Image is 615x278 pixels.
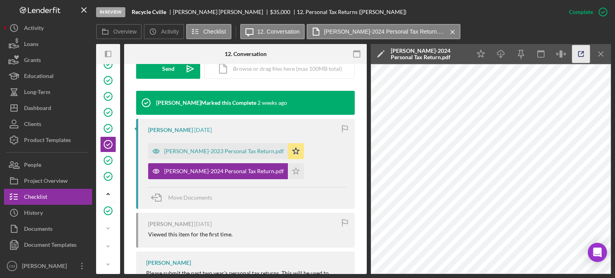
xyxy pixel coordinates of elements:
button: Grants [4,52,92,68]
b: Recycle Cville [132,9,166,15]
div: [PERSON_NAME]-2024 Personal Tax Return.pdf [391,48,467,60]
div: Clients [24,116,41,134]
span: Move Documents [168,194,212,201]
div: [PERSON_NAME] [20,258,72,276]
div: [PERSON_NAME]-2023 Personal Tax Return.pdf [164,148,284,154]
button: CM[PERSON_NAME] [4,258,92,274]
div: History [24,205,43,223]
label: [PERSON_NAME]-2024 Personal Tax Return.pdf [324,28,444,35]
span: $35,000 [270,8,290,15]
time: 2025-09-01 23:22 [194,127,212,133]
div: [PERSON_NAME] [146,260,191,266]
button: Loans [4,36,92,52]
div: 12. Conversation [225,51,267,57]
button: Move Documents [148,188,220,208]
div: [PERSON_NAME] [148,221,193,227]
div: Checklist [24,189,47,207]
text: CM [9,264,15,268]
time: 2025-09-03 17:53 [257,100,287,106]
button: [PERSON_NAME]-2024 Personal Tax Return.pdf [148,163,304,179]
div: People [24,157,41,175]
button: Document Templates [4,237,92,253]
div: [PERSON_NAME] [PERSON_NAME] [173,9,270,15]
div: Open Intercom Messenger [588,243,607,262]
button: 12. Conversation [240,24,305,39]
div: Product Templates [24,132,71,150]
button: Educational [4,68,92,84]
div: [PERSON_NAME]-2024 Personal Tax Return.pdf [164,168,284,174]
button: [PERSON_NAME]-2024 Personal Tax Return.pdf [307,24,460,39]
button: Clients [4,116,92,132]
div: Educational [24,68,54,86]
time: 2025-08-24 23:49 [194,221,212,227]
button: Product Templates [4,132,92,148]
button: People [4,157,92,173]
button: Documents [4,221,92,237]
button: Activity [144,24,184,39]
label: Overview [113,28,137,35]
button: Project Overview [4,173,92,189]
button: [PERSON_NAME]-2023 Personal Tax Return.pdf [148,143,304,159]
div: Loans [24,36,38,54]
div: [PERSON_NAME] [148,127,193,133]
label: Checklist [203,28,226,35]
button: History [4,205,92,221]
button: Dashboard [4,100,92,116]
div: Complete [569,4,593,20]
div: Documents [24,221,52,239]
div: 12. Personal Tax Returns ([PERSON_NAME]) [297,9,406,15]
div: Dashboard [24,100,51,118]
button: Send [136,59,200,79]
div: Activity [24,20,44,38]
div: In Review [96,7,125,17]
div: Document Templates [24,237,76,255]
label: Activity [161,28,179,35]
div: [PERSON_NAME] Marked this Complete [156,100,256,106]
div: Grants [24,52,41,70]
div: Long-Term [24,84,50,102]
button: Complete [561,4,611,20]
button: Activity [4,20,92,36]
button: Checklist [186,24,231,39]
div: Send [162,59,175,79]
label: 12. Conversation [257,28,300,35]
div: Project Overview [24,173,68,191]
button: Checklist [4,189,92,205]
button: Overview [96,24,142,39]
button: Long-Term [4,84,92,100]
div: Viewed this item for the first time. [148,231,233,238]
